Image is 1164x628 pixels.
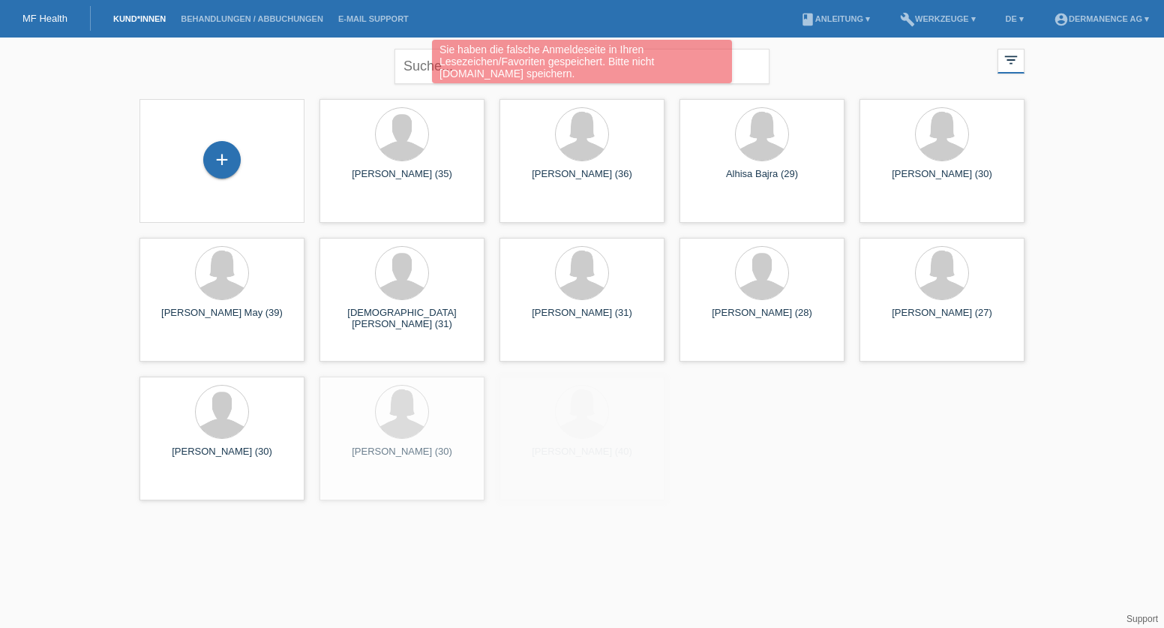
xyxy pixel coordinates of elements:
div: [PERSON_NAME] (36) [511,168,652,192]
div: Kund*in hinzufügen [204,147,240,173]
div: [PERSON_NAME] (35) [331,168,472,192]
a: bookAnleitung ▾ [793,14,877,23]
div: [PERSON_NAME] (31) [511,307,652,331]
a: E-Mail Support [331,14,416,23]
i: build [900,12,915,27]
i: book [800,12,815,27]
a: DE ▾ [998,14,1031,23]
div: [PERSON_NAME] May (39) [151,307,292,331]
i: account_circle [1054,12,1069,27]
a: Behandlungen / Abbuchungen [173,14,331,23]
a: Support [1126,614,1158,624]
div: Alhisa Bajra (29) [691,168,832,192]
a: MF Health [22,13,67,24]
div: [PERSON_NAME] (27) [871,307,1012,331]
a: buildWerkzeuge ▾ [892,14,983,23]
div: Sie haben die falsche Anmeldeseite in Ihren Lesezeichen/Favoriten gespeichert. Bitte nicht [DOMAI... [432,40,732,83]
div: [DEMOGRAPHIC_DATA][PERSON_NAME] (31) [331,307,472,331]
a: Kund*innen [106,14,173,23]
div: [PERSON_NAME] (30) [151,446,292,470]
i: filter_list [1003,52,1019,68]
div: [PERSON_NAME] (30) [871,168,1012,192]
div: [PERSON_NAME] (28) [691,307,832,331]
a: account_circleDermanence AG ▾ [1046,14,1156,23]
div: [PERSON_NAME] (40) [511,446,652,470]
div: [PERSON_NAME] (30) [331,446,472,470]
